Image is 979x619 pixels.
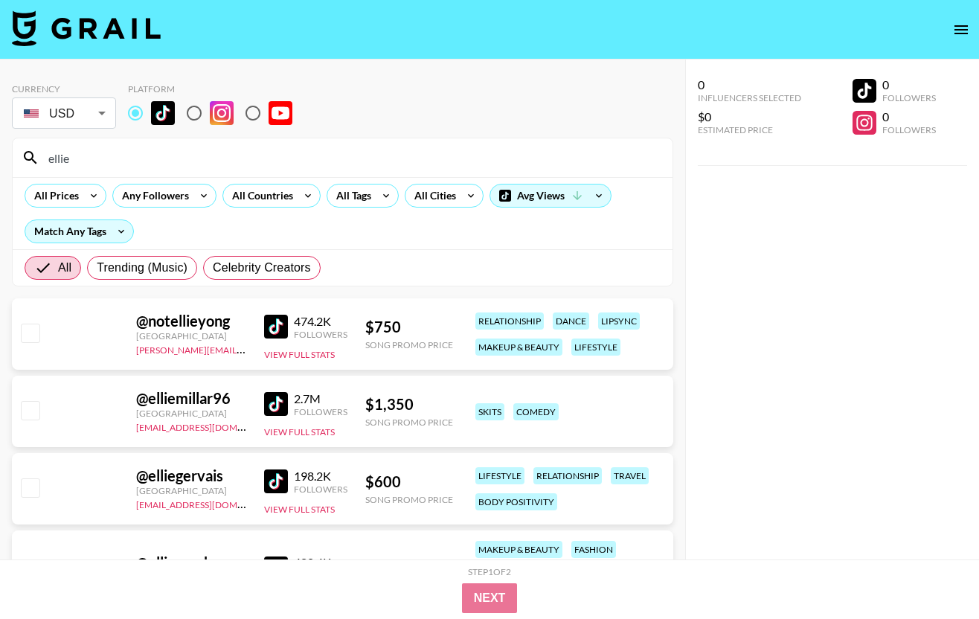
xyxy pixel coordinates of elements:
iframe: Drift Widget Chat Controller [905,545,961,601]
div: $ 750 [365,318,453,336]
div: relationship [475,312,544,330]
div: Song Promo Price [365,417,453,428]
img: TikTok [151,101,175,125]
div: Estimated Price [698,124,801,135]
div: All Prices [25,185,82,207]
div: Match Any Tags [25,220,133,243]
div: $ 600 [365,472,453,491]
div: @ ellieeewbu [136,554,246,572]
div: Followers [882,124,936,135]
div: 480.4K [294,555,347,570]
div: fashion [571,541,616,558]
button: Next [462,583,518,613]
img: Grail Talent [12,10,161,46]
div: All Countries [223,185,296,207]
img: TikTok [264,392,288,416]
a: [EMAIL_ADDRESS][DOMAIN_NAME] [136,496,286,510]
div: Avg Views [490,185,611,207]
div: Currency [12,83,116,94]
button: View Full Stats [264,349,335,360]
div: @ elliemillar96 [136,389,246,408]
button: View Full Stats [264,426,335,437]
span: Celebrity Creators [213,259,311,277]
div: 0 [882,77,936,92]
div: Followers [294,484,347,495]
div: makeup & beauty [475,541,562,558]
div: [GEOGRAPHIC_DATA] [136,408,246,419]
div: $ 1,350 [365,395,453,414]
div: lipsync [598,312,640,330]
a: [PERSON_NAME][EMAIL_ADDRESS][DOMAIN_NAME] [136,341,356,356]
input: Search by User Name [39,146,664,170]
div: 198.2K [294,469,347,484]
a: [EMAIL_ADDRESS][DOMAIN_NAME] [136,419,286,433]
div: lifestyle [571,339,620,356]
div: dance [553,312,589,330]
div: makeup & beauty [475,339,562,356]
img: TikTok [264,315,288,339]
div: Followers [294,329,347,340]
img: TikTok [264,469,288,493]
img: Instagram [210,101,234,125]
div: body positivity [475,493,557,510]
img: TikTok [264,557,288,580]
div: 2.7M [294,391,347,406]
div: [GEOGRAPHIC_DATA] [136,485,246,496]
div: 0 [698,77,801,92]
div: Followers [882,92,936,103]
img: YouTube [269,101,292,125]
div: travel [611,467,649,484]
div: Song Promo Price [365,494,453,505]
div: 474.2K [294,314,347,329]
div: 0 [882,109,936,124]
span: All [58,259,71,277]
div: USD [15,100,113,126]
div: All Cities [405,185,459,207]
div: comedy [513,403,559,420]
div: Step 1 of 2 [468,566,511,577]
div: @ notellieyong [136,312,246,330]
div: Influencers Selected [698,92,801,103]
div: Platform [128,83,304,94]
span: Trending (Music) [97,259,187,277]
div: [GEOGRAPHIC_DATA] [136,330,246,341]
div: $0 [698,109,801,124]
div: relationship [533,467,602,484]
div: All Tags [327,185,374,207]
div: @ elliegervais [136,466,246,485]
div: Song Promo Price [365,339,453,350]
div: skits [475,403,504,420]
div: Followers [294,406,347,417]
div: lifestyle [475,467,524,484]
div: Any Followers [113,185,192,207]
button: View Full Stats [264,504,335,515]
button: open drawer [946,15,976,45]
